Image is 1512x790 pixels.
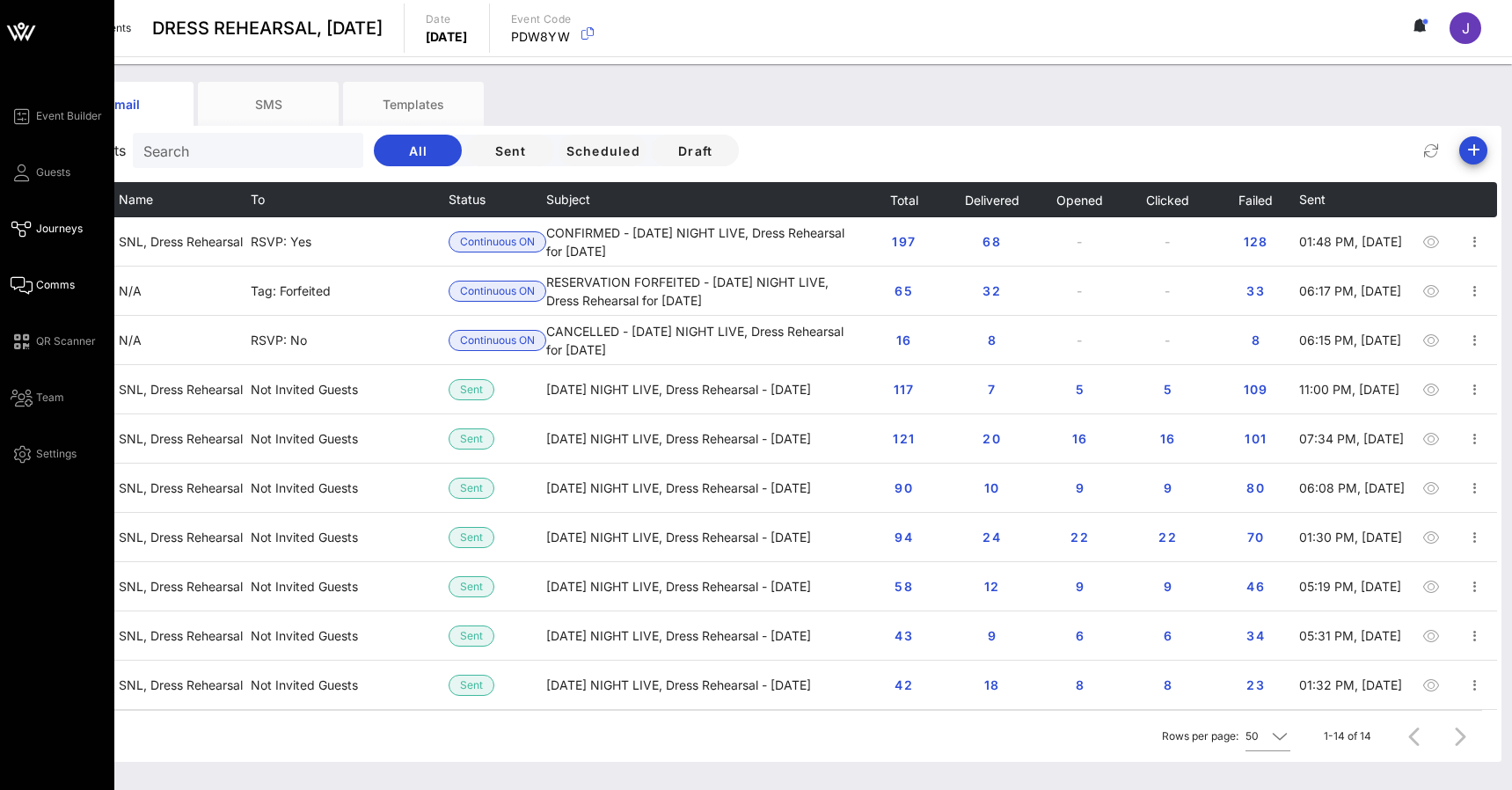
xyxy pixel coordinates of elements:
[1227,522,1283,553] button: 70
[460,331,535,350] span: Continuous ON
[460,676,483,695] span: Sent
[119,192,153,207] span: Name
[977,677,1005,692] span: 18
[1139,522,1195,553] button: 22
[875,374,931,406] button: 117
[1227,669,1283,701] button: 23
[963,182,1019,217] button: Delivered
[963,226,1019,258] button: 68
[1123,182,1211,217] th: Clicked
[11,106,102,127] a: Event Builder
[119,530,243,545] span: SNL, Dress Rehearsal
[1065,382,1093,397] span: 5
[665,143,725,158] span: Draft
[875,275,931,307] button: 65
[963,374,1019,406] button: 7
[36,446,77,462] span: Settings
[119,480,243,495] span: SNL, Dress Rehearsal
[889,480,917,495] span: 90
[889,382,917,397] span: 117
[119,628,243,643] span: SNL, Dress Rehearsal
[1035,182,1123,217] th: Opened
[1245,722,1290,750] div: 50Rows per page:
[859,182,947,217] th: Total
[1139,423,1195,455] button: 16
[546,192,590,207] span: Subject
[1241,431,1269,446] span: 101
[449,182,546,217] th: Status
[1055,182,1103,217] button: Opened
[977,579,1005,594] span: 12
[1227,226,1283,258] button: 128
[374,135,462,166] button: All
[1450,12,1481,44] div: J
[36,165,70,180] span: Guests
[388,143,448,158] span: All
[460,282,535,301] span: Continuous ON
[1211,182,1299,217] th: Failed
[53,82,194,126] div: Email
[466,135,554,166] button: Sent
[1299,677,1402,692] span: 01:32 PM, [DATE]
[977,530,1005,545] span: 24
[1241,480,1269,495] span: 80
[546,414,859,464] td: [DATE] NIGHT LIVE, Dress Rehearsal - [DATE]
[119,579,243,594] span: SNL, Dress Rehearsal
[251,283,331,298] span: Tag: Forfeited
[1238,193,1273,208] span: Failed
[152,15,383,41] span: DRESS REHEARSAL, [DATE]
[1065,628,1093,643] span: 6
[1299,382,1399,397] span: 11:00 PM, [DATE]
[977,333,1005,347] span: 8
[1051,522,1107,553] button: 22
[1299,182,1409,217] th: Sent
[888,193,917,208] span: Total
[963,325,1019,356] button: 8
[251,530,358,545] span: Not Invited Guests
[11,443,77,464] a: Settings
[36,221,83,237] span: Journeys
[963,275,1019,307] button: 32
[343,82,484,126] div: Templates
[889,431,917,446] span: 121
[11,218,83,239] a: Journeys
[119,333,142,347] span: N/A
[875,423,931,455] button: 121
[1153,677,1181,692] span: 8
[119,283,142,298] span: N/A
[1299,283,1401,298] span: 06:17 PM, [DATE]
[251,382,358,397] span: Not Invited Guests
[1241,333,1269,347] span: 8
[889,333,917,347] span: 16
[1065,530,1093,545] span: 22
[546,562,859,611] td: [DATE] NIGHT LIVE, Dress Rehearsal - [DATE]
[1153,480,1181,495] span: 9
[251,579,358,594] span: Not Invited Guests
[888,182,917,217] button: Total
[1153,382,1181,397] span: 5
[251,677,358,692] span: Not Invited Guests
[1227,374,1283,406] button: 109
[251,192,265,207] span: To
[1065,480,1093,495] span: 9
[119,431,243,446] span: SNL, Dress Rehearsal
[1227,472,1283,504] button: 80
[1055,193,1103,208] span: Opened
[1145,182,1189,217] button: Clicked
[1051,472,1107,504] button: 9
[460,528,483,547] span: Sent
[889,628,917,643] span: 43
[1227,571,1283,603] button: 46
[651,135,739,166] button: Draft
[1241,234,1269,249] span: 128
[889,579,917,594] span: 58
[511,11,572,28] p: Event Code
[546,464,859,513] td: [DATE] NIGHT LIVE, Dress Rehearsal - [DATE]
[875,325,931,356] button: 16
[977,628,1005,643] span: 9
[1139,472,1195,504] button: 9
[977,382,1005,397] span: 7
[1241,283,1269,298] span: 33
[889,677,917,692] span: 42
[1299,192,1326,207] span: Sent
